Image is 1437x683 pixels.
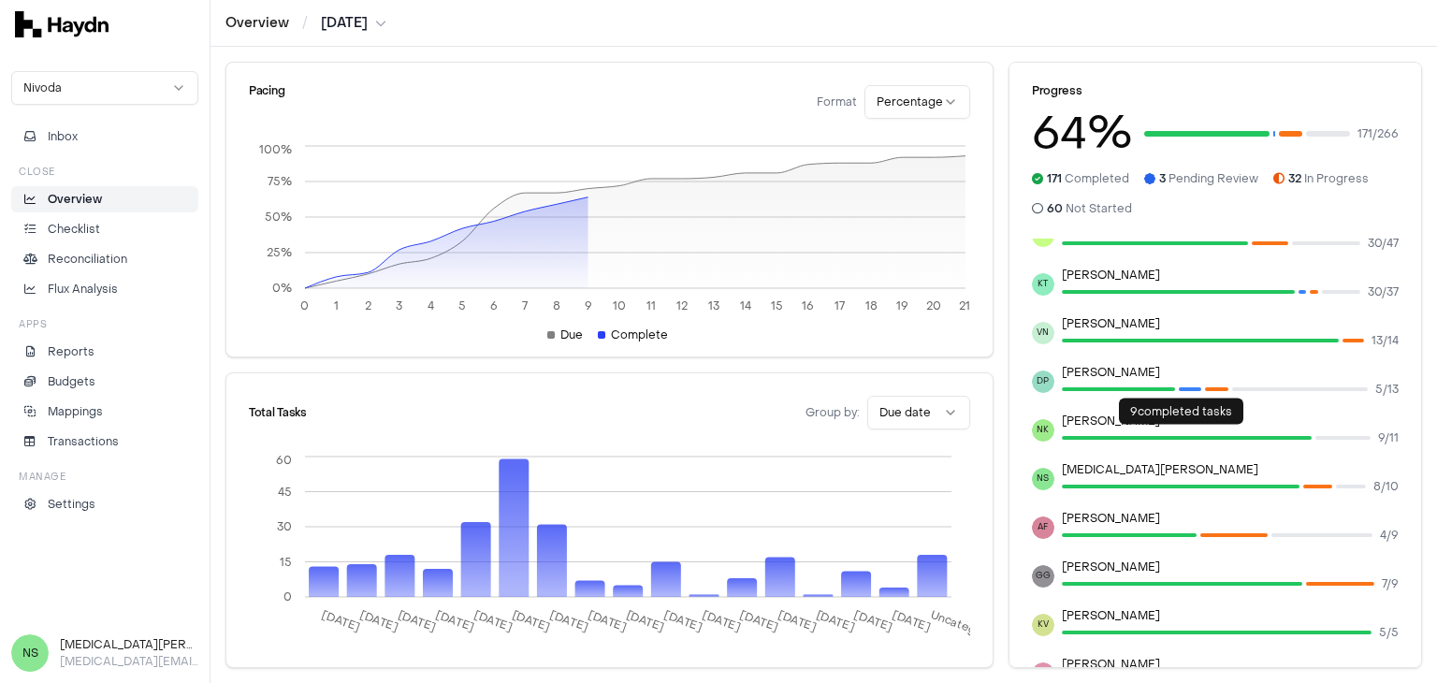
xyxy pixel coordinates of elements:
[1032,85,1399,96] div: Progress
[1032,468,1054,490] span: NS
[48,128,78,145] span: Inbox
[358,607,400,634] tspan: [DATE]
[1380,528,1399,543] span: 4 / 9
[624,607,666,634] tspan: [DATE]
[458,298,466,313] tspan: 5
[1375,382,1399,397] span: 5 / 13
[1288,171,1369,186] span: In Progress
[280,555,292,570] tspan: 15
[1382,576,1399,591] span: 7 / 9
[1062,608,1399,623] p: [PERSON_NAME]
[522,298,528,313] tspan: 7
[11,124,198,150] button: Inbox
[48,373,95,390] p: Budgets
[817,94,857,109] span: Format
[334,298,339,313] tspan: 1
[1032,273,1054,296] span: KT
[277,519,292,534] tspan: 30
[547,327,583,342] div: Due
[865,298,878,313] tspan: 18
[777,607,819,634] tspan: [DATE]
[225,14,386,33] nav: breadcrumb
[11,369,198,395] a: Budgets
[60,636,198,653] h3: [MEDICAL_DATA][PERSON_NAME]
[19,317,47,331] h3: Apps
[548,607,590,634] tspan: [DATE]
[700,607,742,634] tspan: [DATE]
[1062,365,1399,380] p: [PERSON_NAME]
[11,429,198,455] a: Transactions
[806,405,860,420] span: Group by:
[1047,201,1132,216] span: Not Started
[553,298,560,313] tspan: 8
[19,165,55,179] h3: Close
[1159,171,1166,186] span: 3
[300,298,309,313] tspan: 0
[1062,559,1399,574] p: [PERSON_NAME]
[365,298,371,313] tspan: 2
[267,245,292,260] tspan: 25%
[928,607,1011,649] tspan: Uncategorized
[676,298,688,313] tspan: 12
[814,607,856,634] tspan: [DATE]
[11,491,198,517] a: Settings
[321,14,386,33] button: [DATE]
[1032,371,1054,393] span: DP
[1368,284,1399,299] span: 30 / 37
[708,298,719,313] tspan: 13
[802,298,814,313] tspan: 16
[1062,511,1399,526] p: [PERSON_NAME]
[490,298,498,313] tspan: 6
[265,210,292,225] tspan: 50%
[1368,236,1399,251] span: 30 / 47
[272,281,292,296] tspan: 0%
[1032,516,1054,539] span: AF
[11,399,198,425] a: Mappings
[1130,404,1232,419] p: 9 completed tasks
[249,407,307,418] div: Total Tasks
[1032,614,1054,636] span: KV
[1159,171,1258,186] span: Pending Review
[740,298,751,313] tspan: 14
[472,607,515,634] tspan: [DATE]
[11,246,198,272] a: Reconciliation
[48,251,127,268] p: Reconciliation
[15,11,109,37] img: svg+xml,%3c
[1032,322,1054,344] span: VN
[771,298,783,313] tspan: 15
[11,339,198,365] a: Reports
[1062,414,1399,429] p: [PERSON_NAME]
[60,653,198,670] p: [MEDICAL_DATA][EMAIL_ADDRESS][DOMAIN_NAME]
[1032,419,1054,442] span: NK
[396,607,438,634] tspan: [DATE]
[1047,171,1129,186] span: Completed
[48,496,95,513] p: Settings
[1378,430,1399,445] span: 9 / 11
[896,298,908,313] tspan: 19
[11,186,198,212] a: Overview
[835,298,845,313] tspan: 17
[1047,171,1062,186] span: 171
[662,607,704,634] tspan: [DATE]
[48,221,100,238] p: Checklist
[1062,268,1399,283] p: [PERSON_NAME]
[613,298,626,313] tspan: 10
[11,216,198,242] a: Checklist
[646,298,656,313] tspan: 11
[1047,201,1063,216] span: 60
[1032,111,1133,156] h3: 64 %
[585,298,592,313] tspan: 9
[926,298,941,313] tspan: 20
[48,191,102,208] p: Overview
[1373,479,1399,494] span: 8 / 10
[249,85,284,119] div: Pacing
[1372,333,1399,348] span: 13 / 14
[852,607,894,634] tspan: [DATE]
[434,607,476,634] tspan: [DATE]
[396,298,402,313] tspan: 3
[1379,625,1399,640] span: 5 / 5
[587,607,629,634] tspan: [DATE]
[1032,565,1054,588] span: GG
[48,281,118,298] p: Flux Analysis
[11,276,198,302] a: Flux Analysis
